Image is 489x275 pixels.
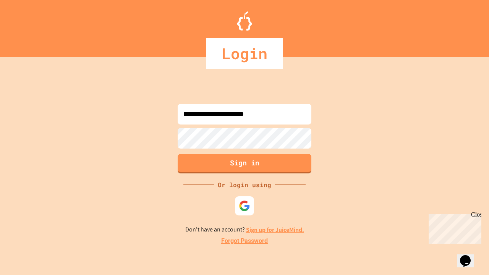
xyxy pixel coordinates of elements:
button: Sign in [178,154,311,173]
iframe: chat widget [457,244,481,267]
img: Logo.svg [237,11,252,31]
a: Sign up for JuiceMind. [246,226,304,234]
a: Forgot Password [221,236,268,246]
iframe: chat widget [426,211,481,244]
p: Don't have an account? [185,225,304,235]
img: google-icon.svg [239,200,250,212]
div: Login [206,38,283,69]
div: Or login using [214,180,275,189]
div: Chat with us now!Close [3,3,53,49]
